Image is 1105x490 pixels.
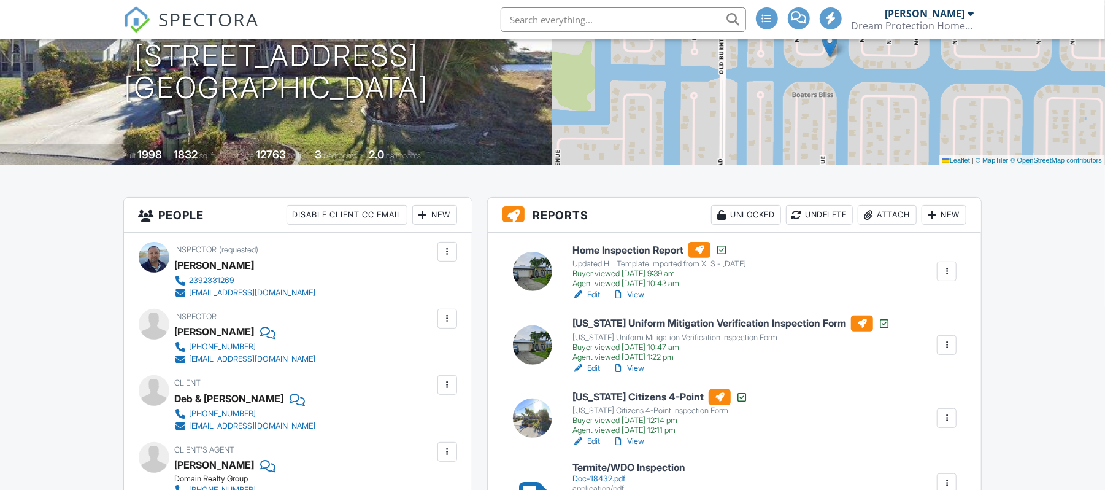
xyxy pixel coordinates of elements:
[572,316,890,332] h6: [US_STATE] Uniform Mitigation Verification Inspection Form
[942,157,970,164] a: Leaflet
[612,289,644,301] a: View
[175,287,316,299] a: [EMAIL_ADDRESS][DOMAIN_NAME]
[369,148,384,161] div: 2.0
[122,151,136,160] span: Built
[572,352,890,362] div: Agent viewed [DATE] 1:22 pm
[190,421,316,431] div: [EMAIL_ADDRESS][DOMAIN_NAME]
[123,6,150,33] img: The Best Home Inspection Software - Spectora
[572,406,748,416] div: [US_STATE] Citizens 4-Point Inspection Form
[190,354,316,364] div: [EMAIL_ADDRESS][DOMAIN_NAME]
[159,6,260,32] span: SPECTORA
[190,276,235,286] div: 2392331269
[199,151,217,160] span: sq. ft.
[572,242,746,258] h6: Home Inspection Report
[124,198,472,233] h3: People
[175,312,217,321] span: Inspector
[852,20,974,32] div: Dream Protection Home Inspection LLC
[124,40,428,105] h1: [STREET_ADDRESS] [GEOGRAPHIC_DATA]
[220,245,259,254] span: (requested)
[572,435,600,448] a: Edit
[175,353,316,365] a: [EMAIL_ADDRESS][DOMAIN_NAME]
[572,279,746,289] div: Agent viewed [DATE] 10:43 am
[572,362,600,375] a: Edit
[572,259,746,269] div: Updated H.I. Template Imported from XLS - [DATE]
[175,245,217,254] span: Inspector
[572,289,600,301] a: Edit
[190,342,256,352] div: [PHONE_NUMBER]
[822,33,837,58] img: Marker
[972,157,974,164] span: |
[288,151,303,160] span: sq.ft.
[572,462,685,473] h6: Termite/WDO Inspection
[228,151,254,160] span: Lot Size
[1011,157,1102,164] a: © OpenStreetMap contributors
[612,435,644,448] a: View
[123,17,260,42] a: SPECTORA
[786,205,853,225] div: Undelete
[572,343,890,352] div: Buyer viewed [DATE] 10:47 am
[175,474,387,484] div: Domain Realty Group
[175,456,255,474] a: [PERSON_NAME]
[190,409,256,419] div: [PHONE_NUMBER]
[572,242,746,289] a: Home Inspection Report Updated H.I. Template Imported from XLS - [DATE] Buyer viewed [DATE] 9:39 ...
[175,445,235,454] span: Client's Agent
[976,157,1009,164] a: © MapTiler
[175,389,284,408] div: Deb & [PERSON_NAME]
[174,148,198,161] div: 1832
[175,420,316,432] a: [EMAIL_ADDRESS][DOMAIN_NAME]
[256,148,286,161] div: 12763
[287,205,407,225] div: Disable Client CC Email
[572,389,748,405] h6: [US_STATE] Citizens 4-Point
[386,151,421,160] span: bathrooms
[885,7,965,20] div: [PERSON_NAME]
[175,256,255,274] div: [PERSON_NAME]
[488,198,982,233] h3: Reports
[175,341,316,353] a: [PHONE_NUMBER]
[175,378,201,387] span: Client
[858,205,917,225] div: Attach
[412,205,457,225] div: New
[572,416,748,426] div: Buyer viewed [DATE] 12:14 pm
[572,474,685,484] div: Doc-18432.pdf
[137,148,162,161] div: 1998
[612,362,644,375] a: View
[190,288,316,298] div: [EMAIL_ADDRESS][DOMAIN_NAME]
[175,408,316,420] a: [PHONE_NUMBER]
[572,316,890,362] a: [US_STATE] Uniform Mitigation Verification Inspection Form [US_STATE] Uniform Mitigation Verifica...
[175,274,316,287] a: 2392331269
[572,333,890,343] div: [US_STATE] Uniform Mitigation Verification Inspection Form
[572,389,748,436] a: [US_STATE] Citizens 4-Point [US_STATE] Citizens 4-Point Inspection Form Buyer viewed [DATE] 12:14...
[315,148,321,161] div: 3
[572,426,748,435] div: Agent viewed [DATE] 12:11 pm
[572,269,746,279] div: Buyer viewed [DATE] 9:39 am
[711,205,781,225] div: Unlocked
[323,151,357,160] span: bedrooms
[922,205,966,225] div: New
[501,7,746,32] input: Search everything...
[175,322,255,341] div: [PERSON_NAME]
